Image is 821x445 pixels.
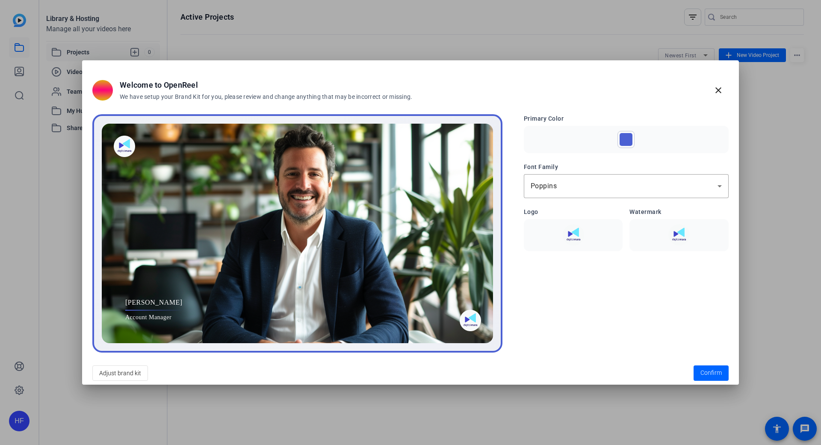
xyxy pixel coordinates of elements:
span: Confirm [700,368,722,377]
button: Confirm [694,365,729,381]
h3: We have setup your Brand Kit for you, please review and change anything that may be incorrect or ... [120,93,412,101]
span: Poppins [531,182,557,190]
h3: Primary Color [524,114,729,123]
img: Watermark [635,224,724,246]
mat-icon: close [713,85,724,95]
h3: Font Family [524,163,729,172]
span: [PERSON_NAME] [125,297,183,308]
img: Logo [529,224,618,246]
h3: Watermark [629,208,729,217]
img: Preview image [102,124,493,343]
span: Account Manager [125,313,183,322]
h2: Welcome to OpenReel [120,79,412,91]
h3: Logo [524,208,623,217]
span: Adjust brand kit [99,365,141,381]
button: Adjust brand kit [92,365,148,381]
